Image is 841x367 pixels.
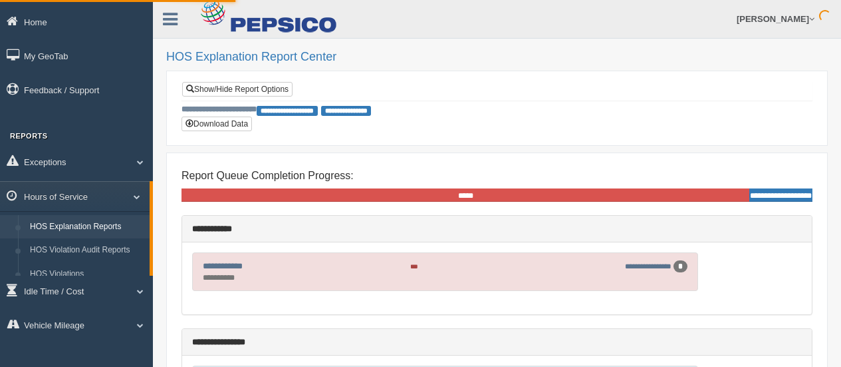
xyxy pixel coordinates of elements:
a: HOS Explanation Reports [24,215,150,239]
a: HOS Violations [24,262,150,286]
button: Download Data [181,117,252,131]
a: HOS Violation Audit Reports [24,238,150,262]
a: Show/Hide Report Options [182,82,293,97]
h2: HOS Explanation Report Center [166,51,828,64]
h4: Report Queue Completion Progress: [181,170,812,182]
